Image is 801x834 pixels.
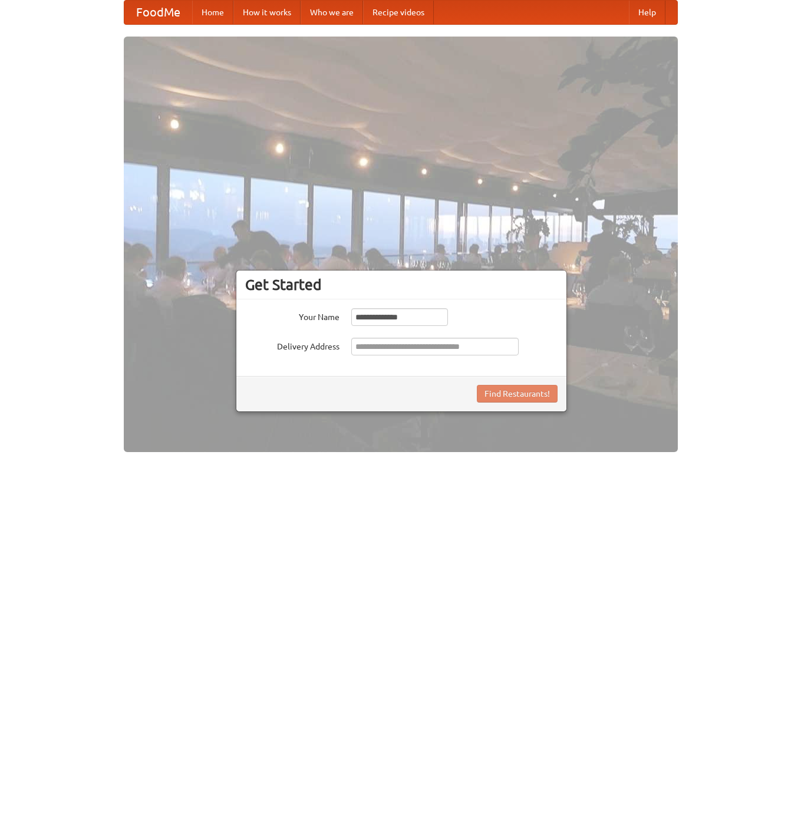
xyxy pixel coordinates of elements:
[245,338,339,352] label: Delivery Address
[233,1,301,24] a: How it works
[245,308,339,323] label: Your Name
[629,1,665,24] a: Help
[477,385,558,403] button: Find Restaurants!
[245,276,558,294] h3: Get Started
[301,1,363,24] a: Who we are
[124,1,192,24] a: FoodMe
[363,1,434,24] a: Recipe videos
[192,1,233,24] a: Home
